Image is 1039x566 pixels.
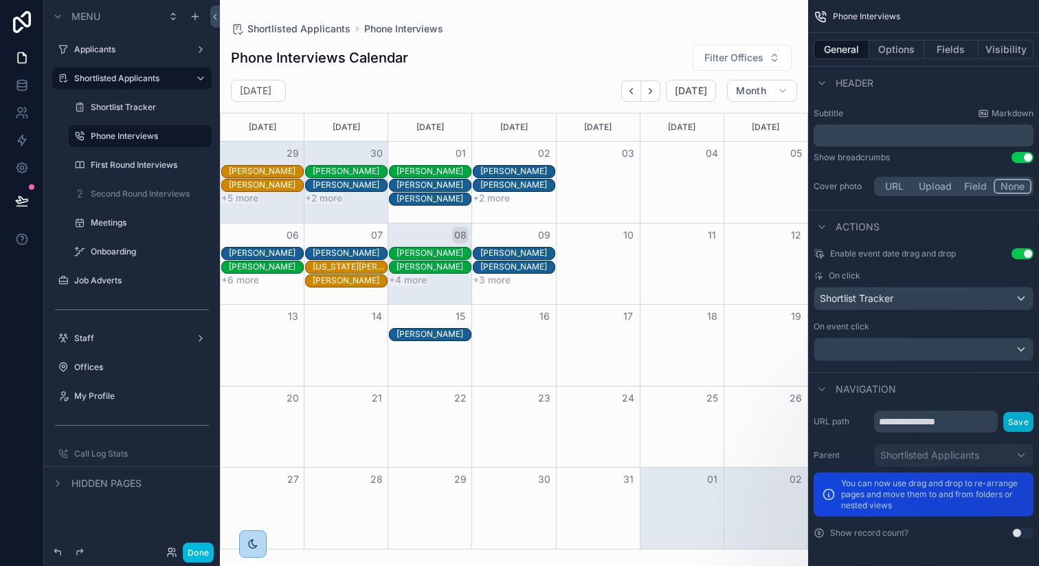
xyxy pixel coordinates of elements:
[536,308,552,325] button: 16
[74,275,203,286] label: Job Adverts
[787,227,804,243] button: 12
[313,248,379,259] div: [PERSON_NAME]
[396,329,463,340] div: [PERSON_NAME]
[389,274,427,285] button: +4 more
[876,179,913,194] button: URL
[74,362,203,373] label: Offices
[880,448,979,462] span: Shortlisted Applicants
[480,247,547,259] div: Mercedes Hemi-Bateman
[787,145,804,162] button: 05
[992,108,1034,119] span: Markdown
[221,193,258,204] button: +5 more
[978,108,1034,119] a: Markdown
[480,261,547,273] div: Hannah Fox
[874,444,1034,467] button: Shortlisted Applicants
[836,220,880,234] span: Actions
[313,261,387,273] div: Georgia Clarke
[91,131,203,142] label: Phone Interviews
[836,76,873,90] span: Header
[91,217,203,228] label: Meetings
[229,261,295,272] div: [PERSON_NAME]
[787,308,804,325] button: 19
[313,166,379,177] div: [PERSON_NAME]
[536,227,552,243] button: 09
[452,145,469,162] button: 01
[480,179,547,191] div: Laura Terry
[814,40,869,59] button: General
[368,145,385,162] button: 30
[284,308,301,325] button: 13
[620,308,636,325] button: 17
[313,247,379,259] div: Liam Bennett
[704,145,720,162] button: 04
[220,113,808,549] div: Month View
[368,227,385,243] button: 07
[473,193,510,204] button: +2 more
[480,179,547,191] div: [PERSON_NAME]
[91,160,203,171] a: First Round Interviews
[313,179,379,191] div: [PERSON_NAME]
[620,390,636,406] button: 24
[74,73,184,84] label: Shortlisted Applicants
[229,165,295,177] div: Jamie Ralston
[284,390,301,406] button: 20
[704,390,720,406] button: 25
[994,179,1031,194] button: None
[1003,412,1034,432] button: Save
[368,308,385,325] button: 14
[820,292,893,305] span: Shortlist Tracker
[924,40,979,59] button: Fields
[958,179,994,194] button: Field
[74,448,203,459] label: Call Log Stats
[74,391,203,402] a: My Profile
[74,44,184,55] label: Applicants
[368,390,385,406] button: 21
[480,165,547,177] div: Jasper Simmons
[869,40,924,59] button: Options
[814,287,1034,310] button: Shortlist Tracker
[620,227,636,243] button: 10
[396,261,463,273] div: Hannah Ryan
[396,261,463,272] div: [PERSON_NAME]
[396,193,463,204] div: [PERSON_NAME]
[313,275,379,286] div: [PERSON_NAME]
[229,248,295,259] div: [PERSON_NAME]
[313,274,379,287] div: Khayla Betzold
[221,274,259,285] button: +6 more
[396,179,463,191] div: Hayden Harris
[814,152,890,163] div: Show breadcrumbs
[787,390,804,406] button: 26
[229,247,295,259] div: Corey Mcconkie
[473,274,511,285] button: +3 more
[704,471,720,488] button: 01
[704,227,720,243] button: 11
[833,11,900,22] span: Phone Interviews
[814,321,869,332] label: On event click
[480,261,547,272] div: [PERSON_NAME]
[480,166,547,177] div: [PERSON_NAME]
[979,40,1034,59] button: Visibility
[830,248,956,259] span: Enable event date drag and drop
[620,471,636,488] button: 31
[91,246,203,257] label: Onboarding
[452,471,469,488] button: 29
[814,124,1034,146] div: scrollable content
[913,179,958,194] button: Upload
[396,166,463,177] div: [PERSON_NAME]
[396,328,463,340] div: Edric Lee
[396,248,463,259] div: [PERSON_NAME]
[284,145,301,162] button: 29
[764,463,1039,559] iframe: Intercom notifications message
[704,308,720,325] button: 18
[829,270,860,281] span: On click
[91,188,203,199] a: Second Round Interviews
[536,145,552,162] button: 02
[814,108,843,119] label: Subtitle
